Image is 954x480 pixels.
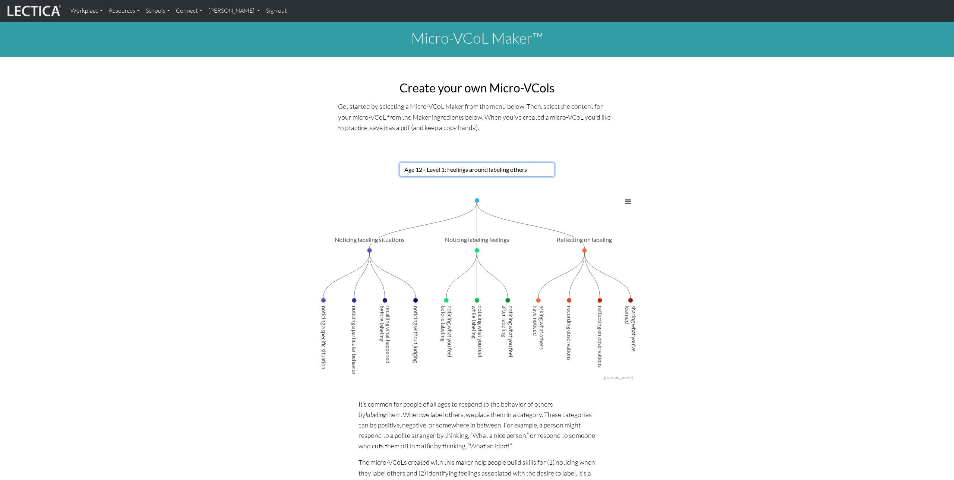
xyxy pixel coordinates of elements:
[536,298,541,303] path: asking what othershave noticed, value: 0.
[582,248,587,253] path: Reflecting on labeling, value: 0.
[366,410,386,419] em: labeling
[338,101,616,132] p: Get started by selecting a Micro-VCoL Maker from the menu below. Then, select the content for you...
[313,195,641,381] div: Chart. Highcharts interactive chart.
[567,298,571,303] path: recording observations, value: 0.
[383,298,387,303] path: recalling what happenedbefore labeling, value: 0.
[263,3,290,19] a: Sign out
[379,306,391,310] span: recalling what happened before labeling
[335,236,405,243] text: Noticing labeling situations
[628,298,633,303] path: sharing what you'velearned, value: 0.
[623,197,633,207] button: View chart menu, Chart
[501,306,514,310] span: noticing what you feel after labeling
[320,306,327,310] span: noticing a specific situation
[475,248,479,253] path: Noticing labeling feelings, value: 0.
[367,248,372,253] path: Noticing labeling situations, value: 0.
[475,198,479,203] path: 0.0, value: 0.
[557,236,612,243] text: Reflecting on labeling
[352,298,356,303] path: noticing a particular behavior, value: 0.
[318,195,636,381] svg: Interactive chart
[598,298,602,303] path: reflecting on observations, value: 0.
[604,376,633,380] text: Chart credits: Highcharts.com
[106,3,143,19] a: Resources
[413,298,418,303] path: noticing without judging, value: 0.
[6,4,61,18] img: lecticalive
[413,306,419,310] span: noticing without judging
[444,298,449,303] path: noticing what you feelbefore labeling, value: 0.
[358,399,596,451] p: It’s common for people of all ages to respond to the behavior of others by them. When we label ot...
[445,236,509,243] text: Noticing labeling feelings
[624,306,637,310] span: sharing what you've learned
[205,3,263,19] a: [PERSON_NAME]
[338,81,616,95] h2: Create your own Micro-VCols
[597,306,603,310] span: reflecting on observations
[440,306,453,310] span: noticing what you feel before labeling
[143,3,173,19] a: Schools
[566,306,572,310] span: recording observations
[475,298,479,303] path: noticing what you feelwhile labeling, value: 0.
[505,298,510,303] path: noticing what you feelafter labeling, value: 0.
[351,306,357,310] span: noticing a particular behavior
[67,3,106,19] a: Workplace
[471,306,483,310] span: noticing what you feel while labeling
[173,3,205,19] a: Connect
[321,298,326,303] path: noticing a specific situation, value: 0.
[532,306,545,310] span: asking what others have noticed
